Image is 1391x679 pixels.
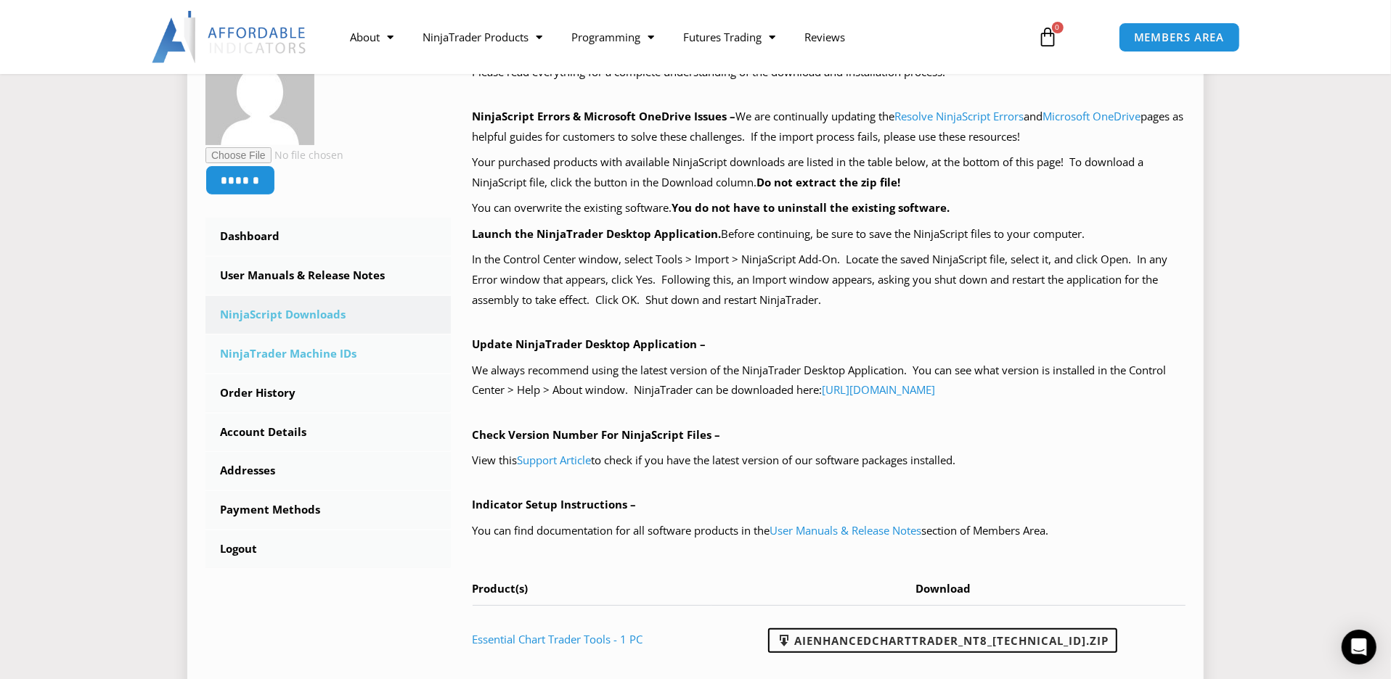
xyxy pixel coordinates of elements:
a: User Manuals & Release Notes [205,257,451,295]
a: [URL][DOMAIN_NAME] [823,382,936,397]
a: Futures Trading [669,20,790,54]
a: Resolve NinjaScript Errors [895,109,1024,123]
nav: Menu [335,20,1021,54]
a: User Manuals & Release Notes [770,523,922,538]
span: Download [915,581,971,596]
b: Indicator Setup Instructions – [473,497,637,511]
a: NinjaTrader Products [408,20,557,54]
a: About [335,20,408,54]
b: Launch the NinjaTrader Desktop Application. [473,226,722,241]
p: We always recommend using the latest version of the NinjaTrader Desktop Application. You can see ... [473,361,1186,401]
div: Open Intercom Messenger [1342,630,1376,664]
b: Check Version Number For NinjaScript Files – [473,427,721,442]
a: Account Details [205,413,451,451]
a: Addresses [205,452,451,490]
a: Microsoft OneDrive [1043,109,1141,123]
a: Essential Chart Trader Tools - 1 PC [473,632,643,646]
a: Order History [205,374,451,412]
p: You can overwrite the existing software. [473,198,1186,218]
b: NinjaScript Errors & Microsoft OneDrive Issues – [473,109,736,123]
nav: Account pages [205,218,451,568]
a: 0 [1016,16,1080,58]
b: Update NinjaTrader Desktop Application – [473,337,706,351]
a: NinjaScript Downloads [205,296,451,334]
p: In the Control Center window, select Tools > Import > NinjaScript Add-On. Locate the saved NinjaS... [473,250,1186,310]
a: MEMBERS AREA [1119,22,1240,52]
a: NinjaTrader Machine IDs [205,335,451,373]
p: We are continually updating the and pages as helpful guides for customers to solve these challeng... [473,107,1186,147]
span: MEMBERS AREA [1134,32,1225,43]
a: Reviews [790,20,860,54]
span: 0 [1052,22,1064,33]
a: Logout [205,530,451,568]
b: You do not have to uninstall the existing software. [672,200,950,215]
p: Before continuing, be sure to save the NinjaScript files to your computer. [473,224,1186,244]
a: Dashboard [205,218,451,255]
a: Payment Methods [205,491,451,529]
a: AIEnhancedChartTrader_NT8_[TECHNICAL_ID].zip [768,628,1117,653]
img: 8fb918649af36db86d44aadc194adfa5180147d425584d59fe60f93111c2abca [205,36,314,145]
p: View this to check if you have the latest version of our software packages installed. [473,450,1186,471]
span: Product(s) [473,581,529,596]
b: Do not extract the zip file! [757,175,901,189]
a: Support Article [518,453,592,467]
p: Your purchased products with available NinjaScript downloads are listed in the table below, at th... [473,152,1186,193]
img: LogoAI | Affordable Indicators – NinjaTrader [152,11,308,63]
a: Programming [557,20,669,54]
p: You can find documentation for all software products in the section of Members Area. [473,521,1186,541]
